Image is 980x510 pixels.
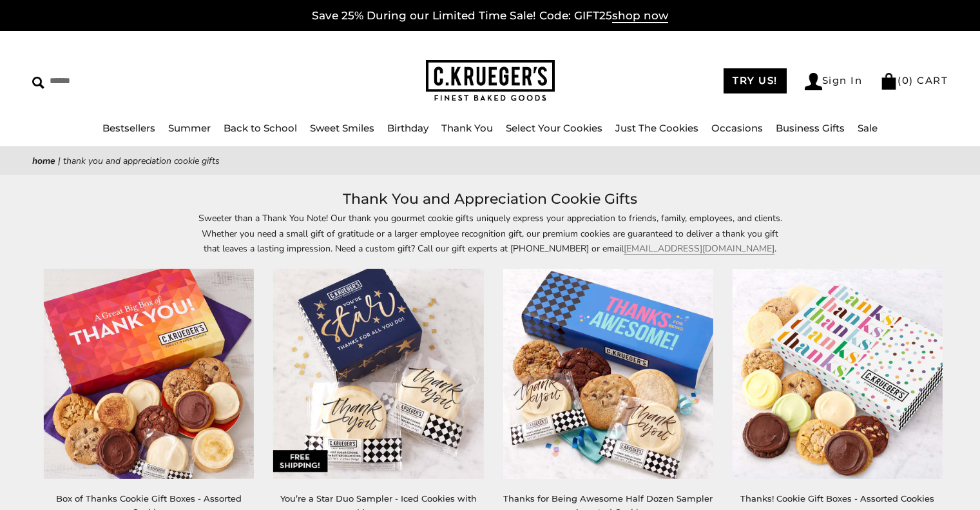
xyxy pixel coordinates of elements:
span: 0 [902,74,910,86]
p: Sweeter than a Thank You Note! Our thank you gourmet cookie gifts uniquely express your appreciat... [194,211,787,255]
span: Thank You and Appreciation Cookie Gifts [63,155,220,167]
nav: breadcrumbs [32,153,948,168]
a: Thanks! Cookie Gift Boxes - Assorted Cookies [740,493,934,504]
img: Bag [880,73,898,90]
a: Sale [858,122,878,134]
a: Sweet Smiles [310,122,374,134]
img: You’re a Star Duo Sampler - Iced Cookies with Messages [273,269,483,479]
a: Business Gifts [776,122,845,134]
span: shop now [612,9,668,23]
img: Box of Thanks Cookie Gift Boxes - Assorted Cookies [44,269,254,479]
img: Thanks for Being Awesome Half Dozen Sampler - Assorted Cookies [503,269,713,479]
a: Sign In [805,73,863,90]
a: TRY US! [724,68,787,93]
a: Bestsellers [102,122,155,134]
a: (0) CART [880,74,948,86]
h1: Thank You and Appreciation Cookie Gifts [52,188,928,211]
a: Home [32,155,55,167]
a: Birthday [387,122,428,134]
span: | [58,155,61,167]
a: Summer [168,122,211,134]
img: Account [805,73,822,90]
a: Thank You [441,122,493,134]
img: C.KRUEGER'S [426,60,555,102]
a: Occasions [711,122,763,134]
a: [EMAIL_ADDRESS][DOMAIN_NAME] [624,242,774,255]
a: Save 25% During our Limited Time Sale! Code: GIFT25shop now [312,9,668,23]
a: Just The Cookies [615,122,698,134]
input: Search [32,71,249,91]
img: Search [32,77,44,89]
img: Thanks! Cookie Gift Boxes - Assorted Cookies [733,269,943,479]
a: Back to School [224,122,297,134]
a: Select Your Cookies [506,122,602,134]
